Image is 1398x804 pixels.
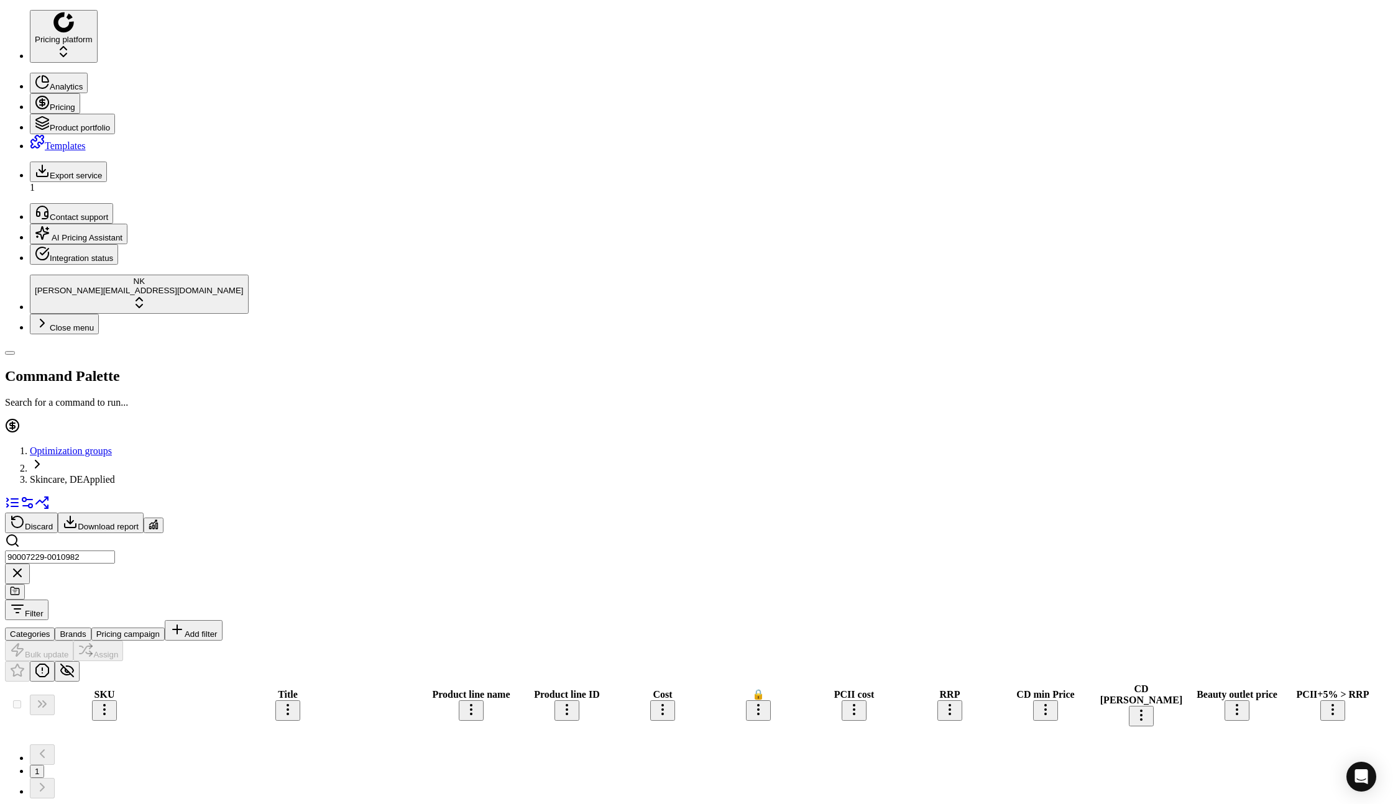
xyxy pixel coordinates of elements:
[5,368,1393,385] h2: Command Palette
[94,689,115,700] span: SKU
[5,641,73,661] button: Bulk update
[5,513,58,533] button: Discard
[50,323,94,332] span: Close menu
[30,474,1393,485] span: Skincare, DEApplied
[103,286,244,295] span: [EMAIL_ADDRESS][DOMAIN_NAME]
[83,474,115,485] span: Applied
[1197,689,1277,700] span: Beauty outlet price
[30,114,115,134] button: Product portfolio
[30,140,86,151] a: Templates
[50,82,83,91] span: Analytics
[30,10,98,63] button: Pricing platform
[5,744,1393,798] nav: pagination
[50,103,75,112] span: Pricing
[30,73,88,93] button: Analytics
[73,641,123,661] button: Assign
[30,445,112,456] a: Optimization groups
[45,140,86,151] span: Templates
[5,445,1393,485] nav: breadcrumb
[1100,683,1182,705] span: CD [PERSON_NAME]
[50,212,108,222] span: Contact support
[5,600,48,620] button: Filter
[278,689,298,700] span: Title
[30,162,107,182] button: Export service
[752,689,765,700] span: 🔒
[1346,762,1376,792] div: Open Intercom Messenger
[35,35,93,44] span: Pricing platform
[165,620,223,641] button: Add filter
[5,628,55,641] button: Categories
[30,778,55,798] button: Go to next page
[30,93,80,114] button: Pricing
[30,182,1393,193] div: 1
[134,276,145,286] span: NK
[534,689,599,700] span: Product line ID
[30,203,113,224] button: Contact support
[58,513,144,533] button: Download report
[30,275,249,314] button: NK[PERSON_NAME][EMAIL_ADDRESS][DOMAIN_NAME]
[5,397,1393,408] p: Search for a command to run...
[91,628,165,641] button: Pricing campaign
[653,689,672,700] span: Cost
[30,314,99,334] button: Close menu
[5,550,115,564] input: Search by SKU or title
[432,689,510,700] span: Product line name
[1016,689,1074,700] span: CD min Price
[50,171,102,180] span: Export service
[30,695,55,715] button: Expand all
[30,224,127,244] button: AI Pricing Assistant
[5,351,15,355] button: Toggle Sidebar
[30,765,44,778] button: 1
[50,123,110,132] span: Product portfolio
[834,689,874,700] span: PCII cost
[30,244,118,265] button: Integration status
[55,628,91,641] button: Brands
[940,689,960,700] span: RRP
[30,474,83,485] span: Skincare, DE
[50,254,113,263] span: Integration status
[30,744,55,765] button: Go to previous page
[50,233,122,242] span: AI Pricing Assistant
[1297,689,1369,700] span: PCII+5% > RRP
[35,286,103,295] span: [PERSON_NAME]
